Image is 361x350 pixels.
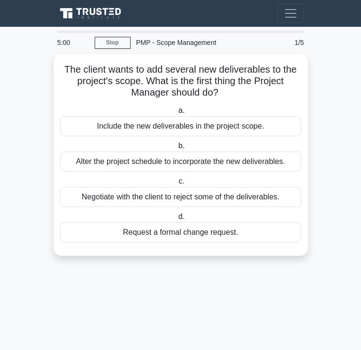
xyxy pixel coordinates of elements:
[59,64,302,99] h5: The client wants to add several new deliverables to the project's scope. What is the first thing ...
[60,116,301,136] div: Include the new deliverables in the project scope.
[60,152,301,172] div: Alter the project schedule to incorporate the new deliverables.
[60,222,301,242] div: Request a formal change request.
[178,106,185,114] span: a.
[60,187,301,207] div: Negotiate with the client to reject some of the deliverables.
[178,212,185,220] span: d.
[52,33,95,52] div: 5:00
[277,4,304,23] button: Toggle navigation
[131,33,267,52] div: PMP - Scope Management
[95,37,131,49] a: Stop
[267,33,310,52] div: 1/5
[178,142,185,150] span: b.
[179,177,185,185] span: c.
